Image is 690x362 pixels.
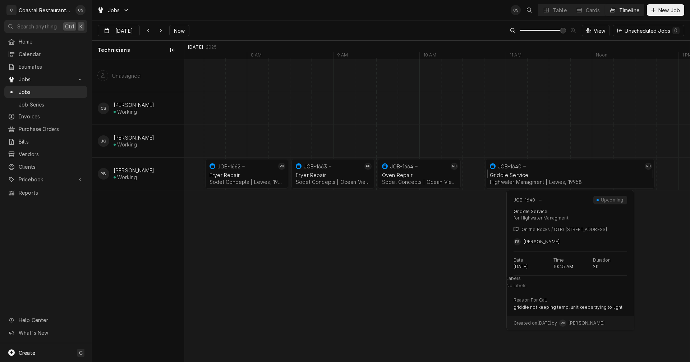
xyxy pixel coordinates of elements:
div: [PERSON_NAME] [114,102,154,108]
div: Sodel Concepts | Lewes, 19958 [210,179,284,185]
div: 2025 [206,44,217,50]
span: Created on [DATE] by [514,320,557,326]
div: [PERSON_NAME] [114,167,154,173]
button: Now [169,25,189,36]
span: New Job [657,6,681,14]
div: Technicians column. SPACE for context menu [92,41,184,59]
span: [PERSON_NAME] [569,320,604,326]
div: JOB-1664 [390,163,413,169]
div: CS [75,5,86,15]
div: 0 [674,27,678,34]
div: Griddle Service [514,209,547,214]
span: K [79,23,83,30]
div: Working [117,174,137,180]
div: Coastal Restaurant Repair [19,6,72,14]
span: Purchase Orders [19,125,84,133]
div: Chris Sockriter's Avatar [98,103,109,114]
div: Phill Blush's Avatar [514,238,521,245]
span: Jobs [19,88,84,96]
span: Clients [19,163,84,171]
p: Labels [506,276,521,281]
div: Phill Blush's Avatar [98,168,109,180]
button: [DATE] [98,25,140,36]
button: New Job [647,4,684,16]
span: Bills [19,138,84,145]
span: What's New [19,329,83,336]
div: PB [98,168,109,180]
div: 11 AM [506,52,525,60]
div: Unassigned [112,73,141,79]
p: Duration [593,257,611,263]
span: Help Center [19,316,83,324]
button: Unscheduled Jobs0 [613,25,684,36]
div: PB [451,163,458,170]
p: [DATE] [514,264,528,270]
p: 2h [593,264,598,270]
button: Open search [524,4,535,16]
span: C [79,349,83,357]
div: normal [184,59,690,362]
div: CS [511,5,521,15]
div: C [6,5,17,15]
div: Griddle Service [490,172,650,178]
div: Sodel Concepts | Ocean View, 19970 [382,179,456,185]
div: Phill Blush's Avatar [364,163,372,170]
span: Search anything [17,23,57,30]
div: 8 AM [247,52,266,60]
div: Phill Blush's Avatar [278,163,285,170]
div: Noon [592,52,611,60]
div: Fryer Repair [210,172,284,178]
div: PB [645,163,652,170]
div: PB [278,163,285,170]
div: Sodel Concepts | Ocean View, 19970 [296,179,370,185]
span: Technicians [98,46,130,54]
div: Working [117,109,137,115]
a: Go to Jobs [4,73,87,85]
span: Jobs [19,76,73,83]
div: 9 AM [333,52,352,60]
div: JOB-1640 [498,163,521,169]
p: Date [514,257,524,263]
div: JOB-1663 [304,163,327,169]
span: Vendors [19,150,84,158]
div: [DATE] [188,44,203,50]
a: Go to Pricebook [4,173,87,185]
span: Calendar [19,50,84,58]
p: griddle not keeping temp. unit keeps trying to light [514,304,622,310]
a: Go to Help Center [4,314,87,326]
a: Job Series [4,99,87,110]
div: 10 AM [419,52,440,60]
p: On the Rocks / OTR/ [STREET_ADDRESS] [521,227,607,232]
a: Invoices [4,110,87,122]
a: Calendar [4,48,87,60]
a: Jobs [4,86,87,98]
span: Jobs [108,6,120,14]
div: Chris Sockriter's Avatar [511,5,521,15]
div: Unscheduled Jobs [625,27,680,35]
a: Go to What's New [4,327,87,339]
div: Phill Blush's Avatar [559,320,566,327]
a: Reports [4,187,87,199]
a: Estimates [4,61,87,73]
button: Search anythingCtrlK [4,20,87,33]
a: Bills [4,136,87,148]
a: Home [4,36,87,47]
span: Reports [19,189,84,196]
a: Clients [4,161,87,173]
span: Estimates [19,63,84,71]
div: Timeline [619,6,639,14]
p: Reason For Call [514,297,547,303]
span: Invoices [19,113,84,120]
div: left [92,59,184,362]
span: Now [172,27,186,35]
div: Chris Sockriter's Avatar [75,5,86,15]
a: Vendors [4,148,87,160]
p: 10:45 AM [553,264,573,270]
div: JG [98,135,109,147]
div: Fryer Repair [296,172,370,178]
span: Pricebook [19,176,73,183]
div: Table [553,6,567,14]
div: Highwater Managment | Lewes, 19958 [490,179,650,185]
div: Phill Blush's Avatar [645,163,652,170]
div: Upcoming [600,197,624,203]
